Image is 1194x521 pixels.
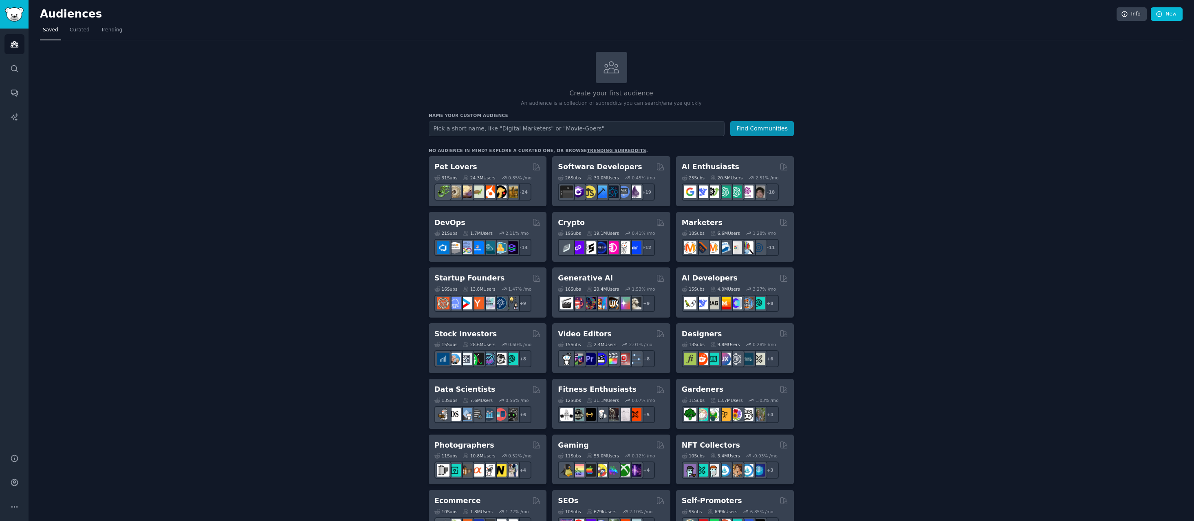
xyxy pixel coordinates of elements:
img: GYM [560,408,573,421]
img: swingtrading [494,353,507,365]
div: 25 Sub s [682,175,705,181]
img: ArtificalIntelligence [752,185,765,198]
img: XboxGamers [617,464,630,477]
img: EntrepreneurRideAlong [437,297,449,309]
div: + 4 [514,461,531,479]
div: 24.3M Users [463,175,495,181]
div: + 8 [514,350,531,367]
img: GymMotivation [572,408,584,421]
h2: Audiences [40,8,1117,21]
div: 0.12 % /mo [632,453,655,459]
img: OnlineMarketing [752,241,765,254]
img: ballpython [448,185,461,198]
div: 0.07 % /mo [632,397,655,403]
img: weightroom [595,408,607,421]
div: 19.1M Users [587,230,619,236]
div: + 9 [514,295,531,312]
img: ethfinance [560,241,573,254]
div: + 19 [638,183,655,201]
img: AskComputerScience [617,185,630,198]
img: dogbreed [505,185,518,198]
img: Trading [471,353,484,365]
img: csharp [572,185,584,198]
h2: Crypto [558,218,585,228]
img: succulents [695,408,708,421]
img: logodesign [695,353,708,365]
img: AItoolsCatalog [707,185,719,198]
div: 1.8M Users [463,509,493,514]
a: Curated [67,24,93,40]
img: MachineLearning [437,408,449,421]
img: vegetablegardening [684,408,696,421]
h2: Startup Founders [434,273,504,283]
img: Entrepreneurship [494,297,507,309]
img: reactnative [606,185,619,198]
img: llmops [741,297,753,309]
p: An audience is a collection of subreddits you can search/analyze quickly [429,100,794,107]
img: starryai [617,297,630,309]
img: DigitalItems [752,464,765,477]
img: personaltraining [629,408,641,421]
div: 13 Sub s [682,342,705,347]
div: 13.7M Users [710,397,742,403]
div: 6.6M Users [710,230,740,236]
img: Forex [460,353,472,365]
div: 11 Sub s [558,453,581,459]
img: dividends [437,353,449,365]
img: NFTExchange [684,464,696,477]
img: GoogleGeminiAI [684,185,696,198]
img: StocksAndTrading [482,353,495,365]
h2: Stock Investors [434,329,497,339]
img: DreamBooth [629,297,641,309]
img: turtle [471,185,484,198]
img: DeepSeek [695,297,708,309]
div: 7.6M Users [463,397,493,403]
div: 12 Sub s [558,397,581,403]
img: analog [437,464,449,477]
img: AIDevelopersSociety [752,297,765,309]
h2: Pet Lovers [434,162,477,172]
img: UI_Design [707,353,719,365]
img: TwitchStreaming [629,464,641,477]
img: AWS_Certified_Experts [448,241,461,254]
a: Saved [40,24,61,40]
div: + 4 [638,461,655,479]
img: deepdream [583,297,596,309]
span: Trending [101,26,122,34]
div: 0.60 % /mo [508,342,531,347]
img: leopardgeckos [460,185,472,198]
img: SonyAlpha [471,464,484,477]
img: FluxAI [606,297,619,309]
div: 16 Sub s [434,286,457,292]
img: GardeningUK [718,408,731,421]
img: AnalogCommunity [460,464,472,477]
img: UX_Design [752,353,765,365]
img: datasets [494,408,507,421]
h2: Designers [682,329,722,339]
img: LangChain [684,297,696,309]
div: 1.28 % /mo [753,230,776,236]
h2: NFT Collectors [682,440,740,450]
img: WeddingPhotography [505,464,518,477]
img: UXDesign [718,353,731,365]
img: herpetology [437,185,449,198]
img: statistics [460,408,472,421]
div: 3.27 % /mo [753,286,776,292]
h3: Name your custom audience [429,113,794,118]
div: 20.5M Users [710,175,742,181]
div: 679k Users [587,509,617,514]
div: 21 Sub s [434,230,457,236]
div: 0.28 % /mo [753,342,776,347]
div: 0.85 % /mo [508,175,531,181]
div: 13 Sub s [434,397,457,403]
img: CryptoArt [729,464,742,477]
img: learnjavascript [583,185,596,198]
div: 10 Sub s [434,509,457,514]
button: Find Communities [730,121,794,136]
img: OpenAIDev [741,185,753,198]
h2: Create your first audience [429,88,794,99]
div: 1.72 % /mo [506,509,529,514]
div: 0.41 % /mo [632,230,655,236]
div: 11 Sub s [682,397,705,403]
div: 13.8M Users [463,286,495,292]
